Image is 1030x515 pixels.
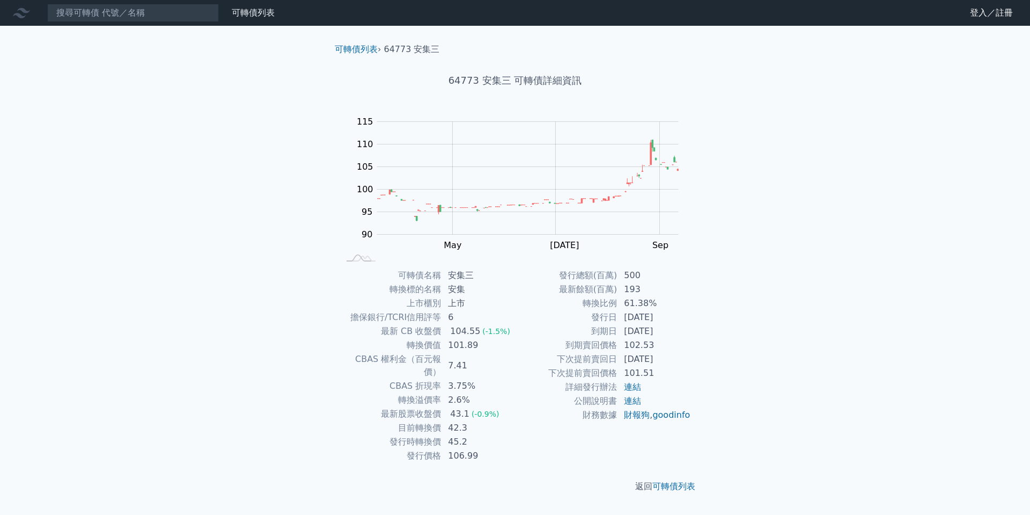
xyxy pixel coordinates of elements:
td: 轉換溢價率 [339,393,442,407]
td: 安集三 [442,269,515,282]
a: 財報狗 [624,410,650,420]
td: 193 [617,282,691,296]
td: 上市 [442,296,515,310]
td: 101.89 [442,338,515,352]
a: 可轉債列表 [335,44,378,54]
td: 詳細發行辦法 [515,380,617,394]
g: Chart [351,117,695,250]
td: 轉換比例 [515,296,617,310]
td: 下次提前賣回日 [515,352,617,366]
tspan: 115 [357,117,373,127]
td: [DATE] [617,310,691,324]
td: 擔保銀行/TCRI信用評等 [339,310,442,324]
td: 45.2 [442,435,515,449]
td: 公開說明書 [515,394,617,408]
td: 財務數據 [515,408,617,422]
td: 目前轉換價 [339,421,442,435]
tspan: 100 [357,184,373,194]
td: CBAS 折現率 [339,379,442,393]
td: 61.38% [617,296,691,310]
span: (-0.9%) [472,410,499,418]
td: CBAS 權利金（百元報價） [339,352,442,379]
input: 搜尋可轉債 代號／名稱 [47,4,219,22]
td: 發行日 [515,310,617,324]
td: 102.53 [617,338,691,352]
td: 發行價格 [339,449,442,463]
td: 最新餘額(百萬) [515,282,617,296]
a: 連結 [624,396,641,406]
tspan: 95 [362,207,372,217]
a: 連結 [624,382,641,392]
a: 登入／註冊 [961,4,1021,21]
li: › [335,43,381,56]
td: 101.51 [617,366,691,380]
td: [DATE] [617,324,691,338]
td: 上市櫃別 [339,296,442,310]
td: 500 [617,269,691,282]
p: 返回 [326,480,704,493]
tspan: 110 [357,139,373,149]
td: 7.41 [442,352,515,379]
td: 發行總額(百萬) [515,269,617,282]
td: [DATE] [617,352,691,366]
td: 6 [442,310,515,324]
td: 轉換標的名稱 [339,282,442,296]
a: 可轉債列表 [232,8,275,18]
li: 64773 安集三 [384,43,440,56]
a: 可轉債列表 [652,481,695,491]
tspan: Sep [652,240,668,250]
a: goodinfo [652,410,690,420]
td: 最新 CB 收盤價 [339,324,442,338]
td: 發行時轉換價 [339,435,442,449]
span: (-1.5%) [482,327,510,336]
h1: 64773 安集三 可轉債詳細資訊 [326,73,704,88]
td: 2.6% [442,393,515,407]
td: 到期賣回價格 [515,338,617,352]
tspan: May [444,240,461,250]
td: 可轉債名稱 [339,269,442,282]
tspan: 90 [362,229,372,240]
td: 到期日 [515,324,617,338]
tspan: [DATE] [550,240,579,250]
td: 3.75% [442,379,515,393]
td: 下次提前賣回價格 [515,366,617,380]
div: 43.1 [448,408,472,420]
td: 最新股票收盤價 [339,407,442,421]
td: 轉換價值 [339,338,442,352]
div: 104.55 [448,325,482,338]
tspan: 105 [357,162,373,172]
td: , [617,408,691,422]
td: 106.99 [442,449,515,463]
td: 安集 [442,282,515,296]
td: 42.3 [442,421,515,435]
